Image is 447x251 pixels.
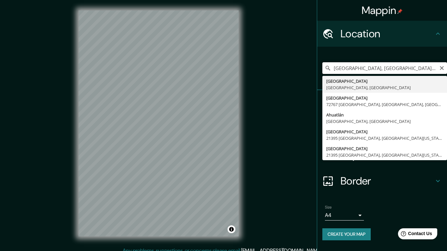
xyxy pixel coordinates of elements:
div: [GEOGRAPHIC_DATA] [326,78,443,84]
button: Toggle attribution [228,225,235,233]
iframe: Help widget launcher [389,226,440,244]
div: [GEOGRAPHIC_DATA], [GEOGRAPHIC_DATA] [326,118,443,125]
div: 21395 [GEOGRAPHIC_DATA], [GEOGRAPHIC_DATA][US_STATE], [GEOGRAPHIC_DATA] [326,135,443,141]
div: Style [317,116,447,142]
div: 21395 [GEOGRAPHIC_DATA], [GEOGRAPHIC_DATA][US_STATE], [GEOGRAPHIC_DATA] [326,152,443,158]
div: Ahuatlán [326,112,443,118]
div: [GEOGRAPHIC_DATA] [326,145,443,152]
div: A4 [325,210,364,221]
label: Size [325,205,332,210]
canvas: Map [79,10,239,236]
button: Clear [439,65,444,71]
div: Location [317,21,447,47]
div: [GEOGRAPHIC_DATA] [326,128,443,135]
div: Pins [317,90,447,116]
h4: Border [341,174,434,187]
div: [GEOGRAPHIC_DATA], [GEOGRAPHIC_DATA] [326,84,443,91]
div: 72767 [GEOGRAPHIC_DATA], [GEOGRAPHIC_DATA], [GEOGRAPHIC_DATA] [326,101,443,108]
div: Layout [317,142,447,168]
h4: Location [341,27,434,40]
input: Pick your city or area [322,62,447,74]
h4: Mappin [362,4,403,17]
div: Border [317,168,447,194]
button: Create your map [322,228,371,240]
h4: Layout [341,149,434,161]
img: pin-icon.png [397,9,403,14]
div: [GEOGRAPHIC_DATA] [326,95,443,101]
